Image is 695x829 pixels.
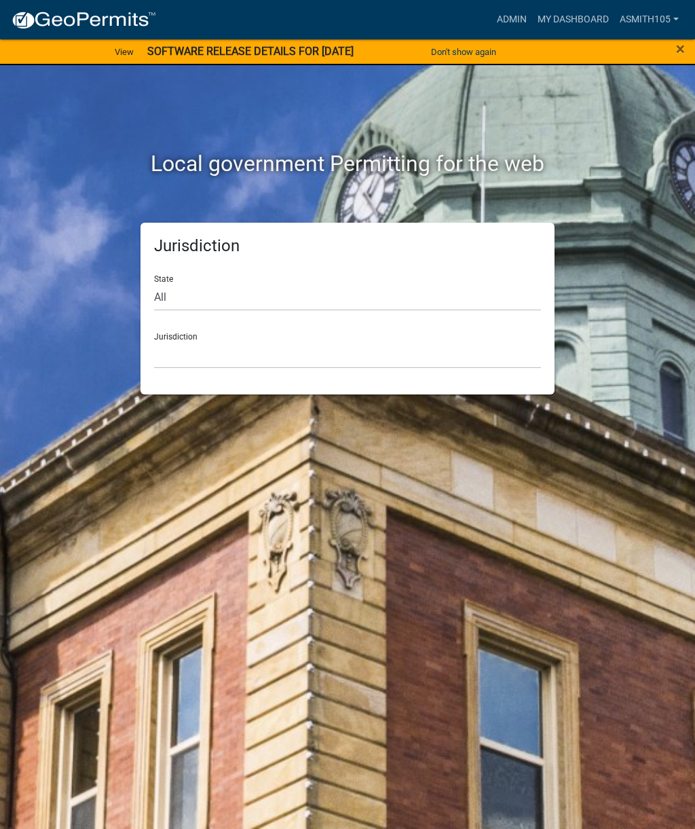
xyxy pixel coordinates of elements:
button: Don't show again [426,41,502,63]
a: asmith105 [614,7,684,33]
a: My Dashboard [532,7,614,33]
span: × [676,39,685,58]
button: Close [676,41,685,57]
strong: SOFTWARE RELEASE DETAILS FOR [DATE] [147,45,354,58]
a: View [109,41,139,63]
h2: Local government Permitting for the web [32,151,663,177]
a: Admin [491,7,532,33]
h5: Jurisdiction [154,236,541,256]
